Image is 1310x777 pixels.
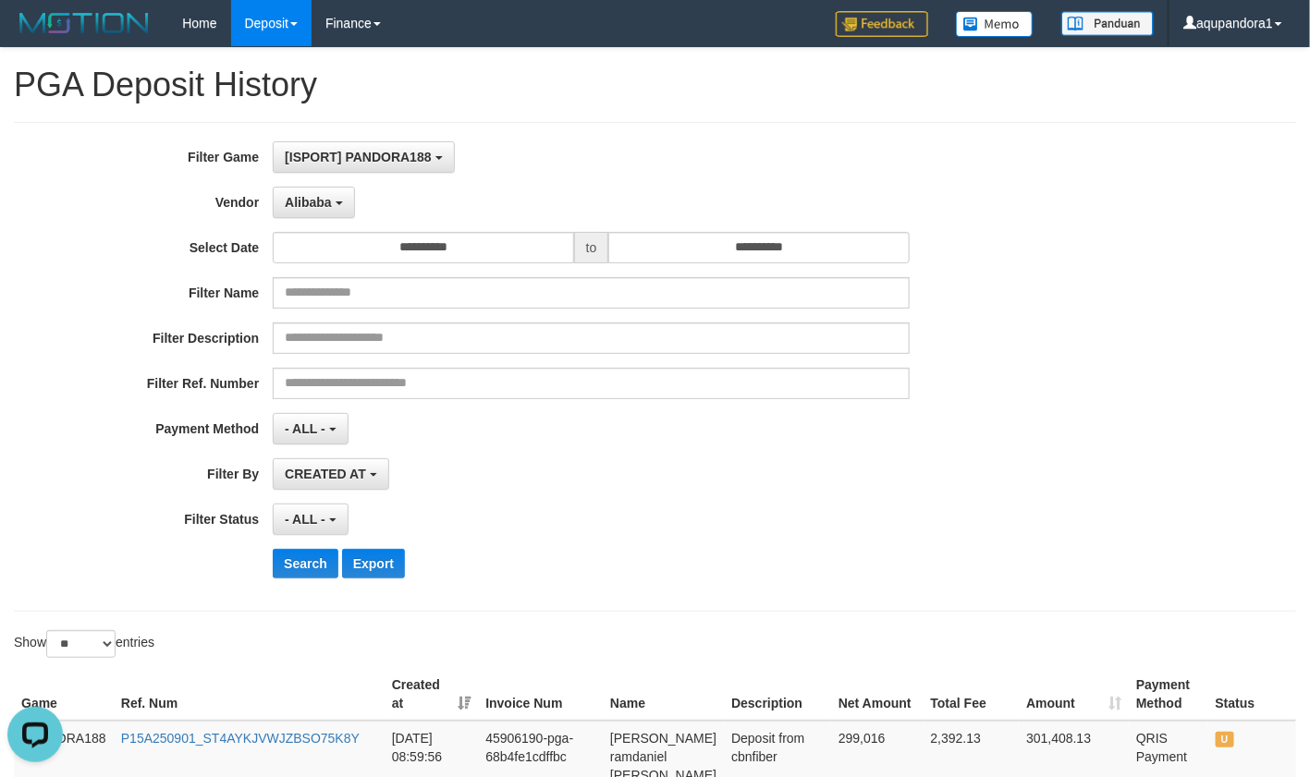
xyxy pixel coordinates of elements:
[836,11,928,37] img: Feedback.jpg
[478,668,603,721] th: Invoice Num
[273,141,454,173] button: [ISPORT] PANDORA188
[273,549,338,578] button: Search
[14,668,114,721] th: Game
[285,195,332,210] span: Alibaba
[114,668,385,721] th: Ref. Num
[285,512,325,527] span: - ALL -
[273,504,348,535] button: - ALL -
[1129,668,1208,721] th: Payment Method
[273,458,389,490] button: CREATED AT
[924,668,1020,721] th: Total Fee
[831,668,924,721] th: Net Amount
[724,668,831,721] th: Description
[1208,668,1296,721] th: Status
[14,67,1296,103] h1: PGA Deposit History
[14,630,154,658] label: Show entries
[956,11,1034,37] img: Button%20Memo.svg
[285,467,366,481] span: CREATED AT
[273,413,348,444] button: - ALL -
[273,187,354,218] button: Alibaba
[574,232,609,263] span: to
[342,549,405,578] button: Export
[1216,732,1234,747] span: UNPAID
[14,9,154,37] img: MOTION_logo.png
[603,668,724,721] th: Name
[285,421,325,436] span: - ALL -
[385,668,479,721] th: Created at: activate to sort column ascending
[1061,11,1154,36] img: panduan.png
[285,150,431,164] span: [ISPORT] PANDORA188
[1019,668,1129,721] th: Amount: activate to sort column ascending
[7,7,63,63] button: Open LiveChat chat widget
[121,731,360,746] a: P15A250901_ST4AYKJVWJZBSO75K8Y
[46,630,116,658] select: Showentries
